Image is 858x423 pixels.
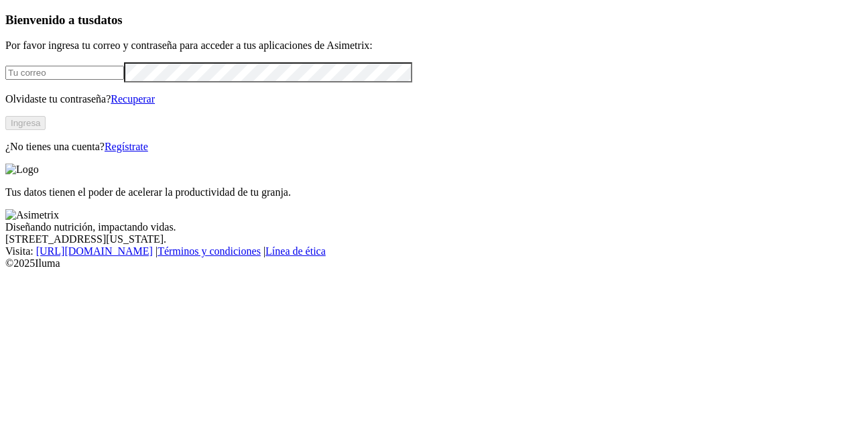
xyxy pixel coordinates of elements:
[5,66,124,80] input: Tu correo
[111,93,155,105] a: Recuperar
[5,221,853,233] div: Diseñando nutrición, impactando vidas.
[5,257,853,269] div: © 2025 Iluma
[5,209,59,221] img: Asimetrix
[5,40,853,52] p: Por favor ingresa tu correo y contraseña para acceder a tus aplicaciones de Asimetrix:
[5,233,853,245] div: [STREET_ADDRESS][US_STATE].
[5,141,853,153] p: ¿No tienes una cuenta?
[5,13,853,27] h3: Bienvenido a tus
[5,186,853,198] p: Tus datos tienen el poder de acelerar la productividad de tu granja.
[265,245,326,257] a: Línea de ética
[36,245,153,257] a: [URL][DOMAIN_NAME]
[5,164,39,176] img: Logo
[105,141,148,152] a: Regístrate
[5,93,853,105] p: Olvidaste tu contraseña?
[158,245,261,257] a: Términos y condiciones
[5,245,853,257] div: Visita : | |
[5,116,46,130] button: Ingresa
[94,13,123,27] span: datos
